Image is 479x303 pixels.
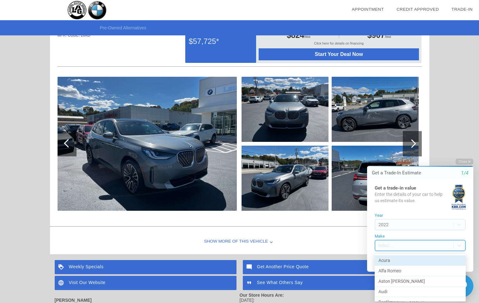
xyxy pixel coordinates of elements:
strong: [PERSON_NAME] [55,298,92,303]
a: Get Another Price Quote [243,260,425,274]
div: Click here for details on financing [259,41,419,48]
img: dec111ad38d3407cbbaf71c8be8b976b.jpg [242,77,329,142]
a: Credit Approved [396,7,439,12]
a: Visit Our Website [55,276,236,290]
img: 05f6c50646b042ae9082f379989231ce.jpg [332,77,419,142]
img: 45026d20041e43958574a3b701bba82b.jpg [58,77,237,211]
a: Appointment [352,7,384,12]
img: 846996f425a1431c9771651a27d8b9b3.jpg [242,146,329,211]
div: Quoted on [DATE] 6:12:48 PM [58,48,422,58]
span: Start Your Deal Now [267,52,411,57]
div: Bentley [21,143,112,154]
iframe: Chat Assistance [354,154,479,303]
a: Trade-In [451,7,473,12]
div: $57,725* [189,33,253,50]
a: Weekly Specials [55,260,236,274]
img: ic_format_quote_white_24dp_2x.png [243,276,257,290]
strong: Our Store Hours Are: [240,293,284,298]
span: [DATE]: [240,298,255,303]
img: ic_mode_comment_white_24dp_2x.png [243,260,257,274]
a: See What Others Say [243,276,425,290]
img: f46c2fc38d3d442399a7637f26d6dac2.jpg [332,146,419,211]
img: ic_loyalty_white_24dp_2x.png [55,260,69,274]
img: ic_language_white_24dp_2x.png [55,276,69,290]
div: Show More of this Vehicle [50,229,429,254]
